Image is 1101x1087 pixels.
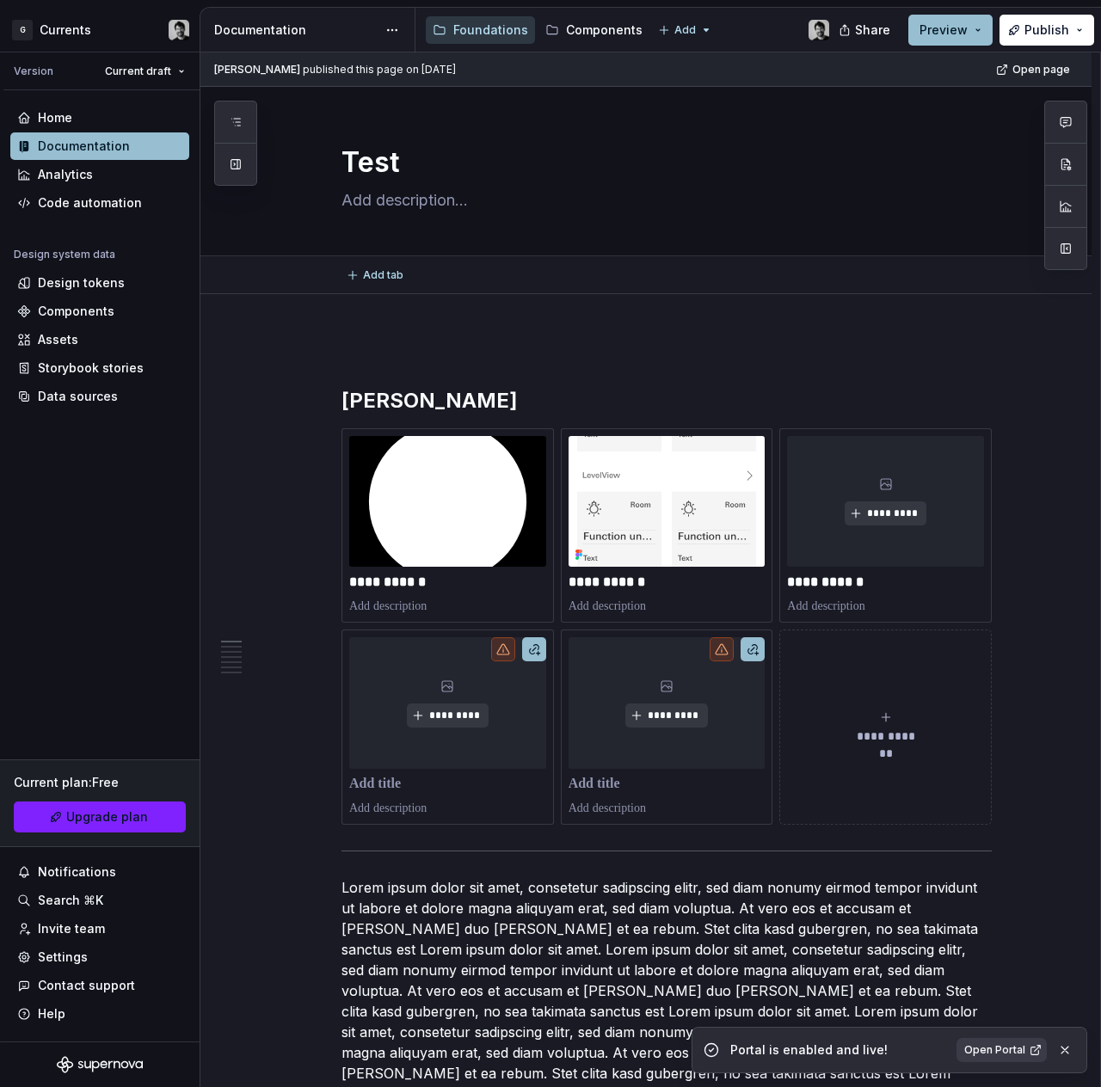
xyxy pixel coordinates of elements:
a: Home [10,104,189,132]
img: Tiziano Erlichman [809,20,829,40]
textarea: Test [338,142,988,183]
a: Analytics [10,161,189,188]
a: Invite team [10,915,189,943]
button: Add tab [341,263,411,287]
div: Analytics [38,166,93,183]
a: Foundations [426,16,535,44]
button: Notifications [10,858,189,886]
a: Open page [991,58,1078,82]
div: Assets [38,331,78,348]
span: Add [674,23,696,37]
a: Open Portal [956,1038,1047,1062]
button: Help [10,1000,189,1028]
span: Publish [1024,21,1069,39]
div: Documentation [214,21,377,39]
span: Open Portal [964,1043,1025,1057]
div: Foundations [453,21,528,39]
button: Search ⌘K [10,887,189,914]
div: G [12,20,33,40]
img: 5677ccf7-2215-4337-8add-aa56971d5149.png [569,436,766,567]
a: Code automation [10,189,189,217]
button: Preview [908,15,993,46]
span: Add tab [363,268,403,282]
span: Preview [920,21,968,39]
div: Storybook stories [38,359,144,377]
a: Upgrade plan [14,801,186,832]
img: 4fdcc269-08b9-4c29-95eb-f7b3c8274d46.svg [349,436,546,567]
div: Settings [38,949,88,966]
div: Data sources [38,388,118,405]
div: Current plan : Free [14,774,186,791]
h2: [PERSON_NAME] [341,387,992,415]
a: Components [538,16,649,44]
a: Assets [10,326,189,353]
div: published this page on [DATE] [303,63,456,77]
span: Upgrade plan [66,808,148,826]
div: Version [14,64,53,78]
div: Documentation [38,138,130,155]
button: Current draft [97,59,193,83]
a: Settings [10,943,189,971]
div: Design system data [14,248,115,261]
div: Design tokens [38,274,125,292]
div: Portal is enabled and live! [730,1041,946,1059]
div: Contact support [38,977,135,994]
img: Tiziano Erlichman [169,20,189,40]
button: Share [830,15,901,46]
button: Add [653,18,717,42]
div: Notifications [38,863,116,881]
div: Search ⌘K [38,892,103,909]
span: Share [855,21,890,39]
div: Page tree [426,13,649,47]
div: Invite team [38,920,105,937]
span: Open page [1012,63,1070,77]
div: Components [38,303,114,320]
svg: Supernova Logo [57,1056,143,1073]
a: Documentation [10,132,189,160]
a: Components [10,298,189,325]
span: [PERSON_NAME] [214,63,300,77]
button: GCurrentsTiziano Erlichman [3,11,196,48]
div: Help [38,1005,65,1023]
span: Current draft [105,64,171,78]
button: Publish [1000,15,1094,46]
div: Components [566,21,643,39]
div: Currents [40,21,91,39]
a: Storybook stories [10,354,189,382]
button: Contact support [10,972,189,999]
div: Code automation [38,194,142,212]
a: Design tokens [10,269,189,297]
div: Home [38,109,72,126]
a: Data sources [10,383,189,410]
